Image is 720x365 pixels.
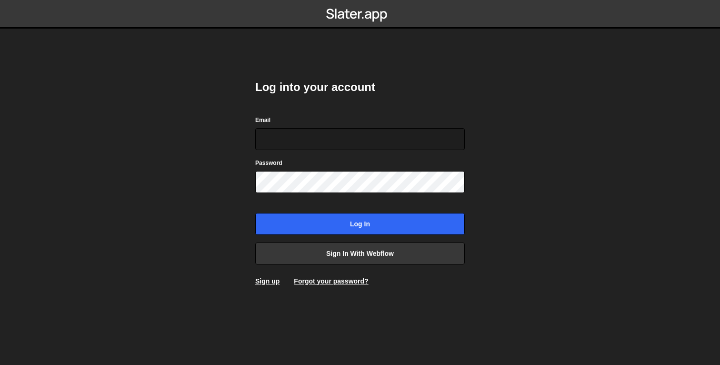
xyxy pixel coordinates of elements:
a: Forgot your password? [294,277,368,285]
a: Sign in with Webflow [255,243,465,264]
label: Password [255,158,282,168]
h2: Log into your account [255,80,465,95]
label: Email [255,115,270,125]
input: Log in [255,213,465,235]
a: Sign up [255,277,280,285]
